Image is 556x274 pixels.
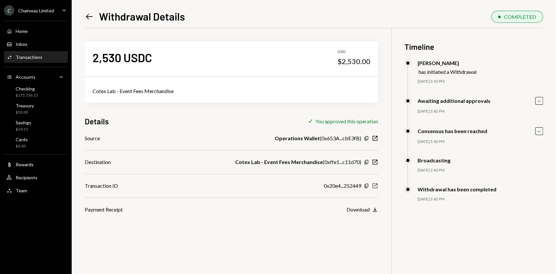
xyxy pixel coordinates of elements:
div: Treasury [16,103,34,108]
div: Cards [16,137,28,142]
a: Cards$0.00 [4,135,68,150]
div: [DATE] 3:42 PM [418,197,543,202]
div: Consensus has been reached [418,128,487,134]
div: Destination [85,158,111,166]
b: Operations Wallet [275,134,320,142]
div: $2,530.00 [337,57,370,66]
h3: Details [85,116,109,127]
button: Download [347,206,378,213]
div: Team [16,188,27,193]
a: Transactions [4,51,68,63]
a: Inbox [4,38,68,50]
div: $24.51 [16,127,31,132]
a: Rewards [4,158,68,170]
div: Transaction ID [85,182,118,190]
div: C [4,5,14,16]
div: COMPLETED [504,14,536,20]
a: Checking$175,736.15 [4,84,68,100]
div: Inbox [16,41,27,47]
div: ( 0x653A...cbE3fB ) [275,134,361,142]
a: Team [4,185,68,196]
div: Rewards [16,162,34,167]
div: [DATE] 3:42 PM [418,168,543,173]
div: Cotex Lab - Event Fees Merchandise [93,87,370,95]
div: Recipients [16,175,37,180]
div: Withdrawal has been completed [418,186,496,192]
h3: Timeline [405,41,543,52]
a: Recipients [4,171,68,183]
div: Home [16,28,28,34]
a: Treasury$50.00 [4,101,68,116]
div: You approved this operation [315,118,378,124]
div: $0.00 [16,144,28,149]
div: 0x20e4...252449 [324,182,361,190]
h1: Withdrawal Details [99,10,185,23]
div: [DATE] 3:42 PM [418,109,543,114]
div: $175,736.15 [16,93,38,98]
div: has initiated a Withdrawal [419,69,477,75]
div: [DATE] 3:42 PM [418,139,543,144]
div: Accounts [16,74,36,80]
div: Transactions [16,54,42,60]
div: Chainway Limited [18,8,54,13]
div: Savings [16,120,31,125]
div: Download [347,206,370,212]
div: Awaiting additional approvals [418,98,491,104]
div: USD [337,49,370,55]
div: Checking [16,86,38,91]
div: ( 0xffe1...c11d70 ) [235,158,361,166]
b: Cotex Lab - Event Fees Merchandise [235,158,323,166]
div: $50.00 [16,110,34,115]
a: Home [4,25,68,37]
a: Savings$24.51 [4,118,68,133]
div: Broadcasting [418,157,450,163]
div: Source [85,134,100,142]
div: [PERSON_NAME] [418,60,477,66]
div: [DATE] 3:41 PM [418,79,543,84]
div: 2,530 USDC [93,50,152,65]
a: Accounts [4,71,68,83]
div: Payment Receipt [85,206,123,213]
